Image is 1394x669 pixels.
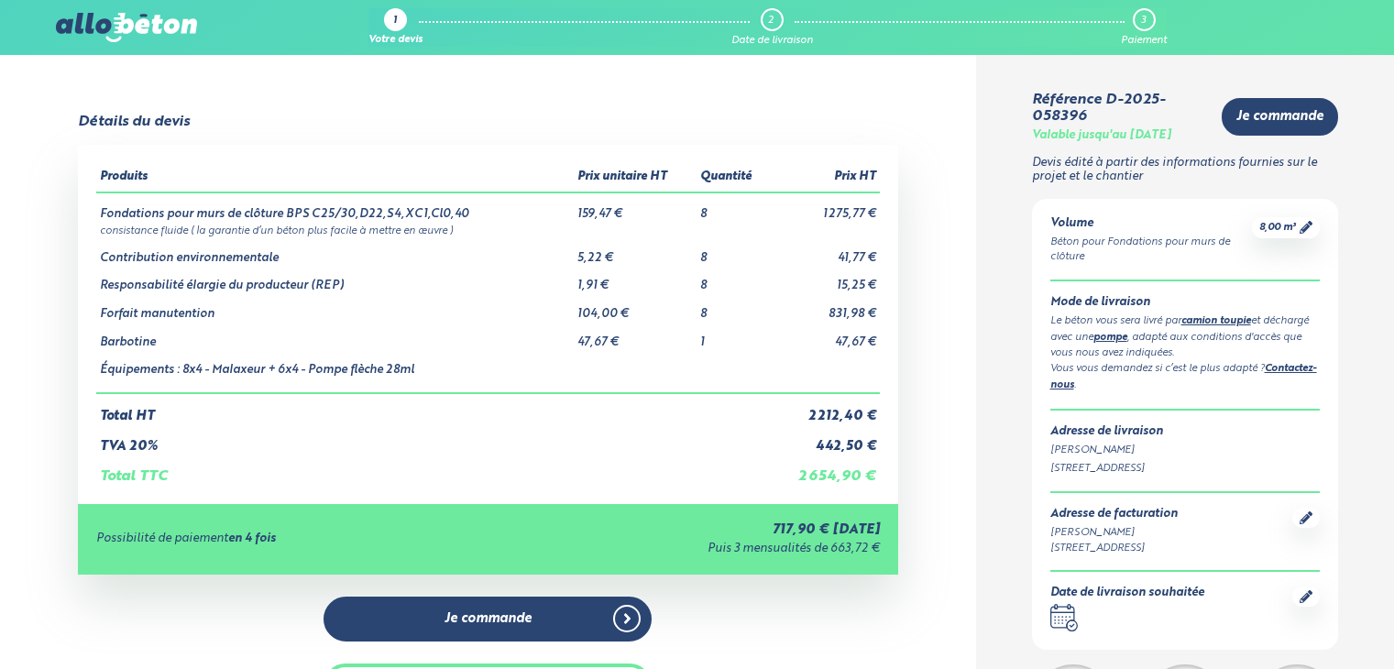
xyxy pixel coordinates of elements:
th: Prix unitaire HT [574,163,697,192]
a: 3 Paiement [1121,8,1167,47]
div: Béton pour Fondations pour murs de clôture [1050,235,1253,266]
td: 2 654,90 € [771,454,879,485]
a: 2 Date de livraison [731,8,813,47]
td: 2 212,40 € [771,393,879,424]
a: Je commande [324,597,652,642]
div: Détails du devis [78,114,190,130]
strong: en 4 fois [228,532,276,544]
td: 8 [697,237,771,266]
div: Adresse de livraison [1050,425,1321,439]
div: Adresse de facturation [1050,508,1178,521]
td: Fondations pour murs de clôture BPS C25/30,D22,S4,XC1,Cl0,40 [96,192,573,222]
a: 1 Votre devis [368,8,423,47]
div: [PERSON_NAME] [1050,443,1321,458]
div: 1 [393,16,397,27]
td: 15,25 € [771,265,879,293]
a: camion toupie [1181,316,1251,326]
div: Possibilité de paiement [96,532,496,546]
span: Je commande [445,611,532,627]
td: 1 [697,322,771,350]
td: 41,77 € [771,237,879,266]
td: 1 275,77 € [771,192,879,222]
a: Je commande [1222,98,1338,136]
div: Valable jusqu'au [DATE] [1032,129,1171,143]
span: Je commande [1236,109,1323,125]
td: 442,50 € [771,424,879,455]
div: 717,90 € [DATE] [496,522,879,538]
td: 1,91 € [574,265,697,293]
td: Total TTC [96,454,771,485]
td: 47,67 € [771,322,879,350]
a: pompe [1093,333,1127,343]
td: Équipements : 8x4 - Malaxeur + 6x4 - Pompe flèche 28ml [96,349,573,393]
td: Total HT [96,393,771,424]
td: 47,67 € [574,322,697,350]
div: Paiement [1121,35,1167,47]
iframe: Help widget launcher [1231,598,1374,649]
td: 8 [697,293,771,322]
div: Volume [1050,217,1253,231]
div: 2 [768,15,774,27]
td: 159,47 € [574,192,697,222]
div: Mode de livraison [1050,296,1321,310]
td: 5,22 € [574,237,697,266]
td: 831,98 € [771,293,879,322]
p: Devis édité à partir des informations fournies sur le projet et le chantier [1032,157,1339,183]
div: 3 [1141,15,1146,27]
th: Quantité [697,163,771,192]
div: Référence D-2025-058396 [1032,92,1208,126]
td: TVA 20% [96,424,771,455]
th: Prix HT [771,163,879,192]
th: Produits [96,163,573,192]
td: consistance fluide ( la garantie d’un béton plus facile à mettre en œuvre ) [96,222,879,237]
td: Barbotine [96,322,573,350]
td: Forfait manutention [96,293,573,322]
div: Votre devis [368,35,423,47]
div: Puis 3 mensualités de 663,72 € [496,543,879,556]
div: [PERSON_NAME] [1050,525,1178,541]
div: Date de livraison souhaitée [1050,587,1204,600]
td: 8 [697,192,771,222]
td: 8 [697,265,771,293]
td: Contribution environnementale [96,237,573,266]
td: Responsabilité élargie du producteur (REP) [96,265,573,293]
div: [STREET_ADDRESS] [1050,541,1178,556]
td: 104,00 € [574,293,697,322]
div: Vous vous demandez si c’est le plus adapté ? . [1050,361,1321,394]
div: [STREET_ADDRESS] [1050,461,1321,477]
div: Date de livraison [731,35,813,47]
div: Le béton vous sera livré par et déchargé avec une , adapté aux conditions d'accès que vous nous a... [1050,313,1321,361]
img: allobéton [56,13,197,42]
